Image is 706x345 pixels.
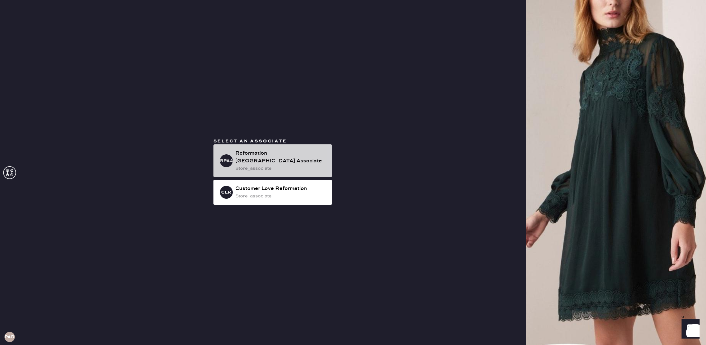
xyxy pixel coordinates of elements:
div: Customer Love Reformation [235,185,327,193]
div: store_associate [235,165,327,172]
h3: RPAA [220,159,233,163]
h3: PAR [5,335,14,339]
div: Reformation [GEOGRAPHIC_DATA] Associate [235,150,327,165]
div: store_associate [235,193,327,200]
h3: CLR [221,190,231,195]
iframe: Front Chat [675,316,703,344]
span: Select an associate [213,138,287,144]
